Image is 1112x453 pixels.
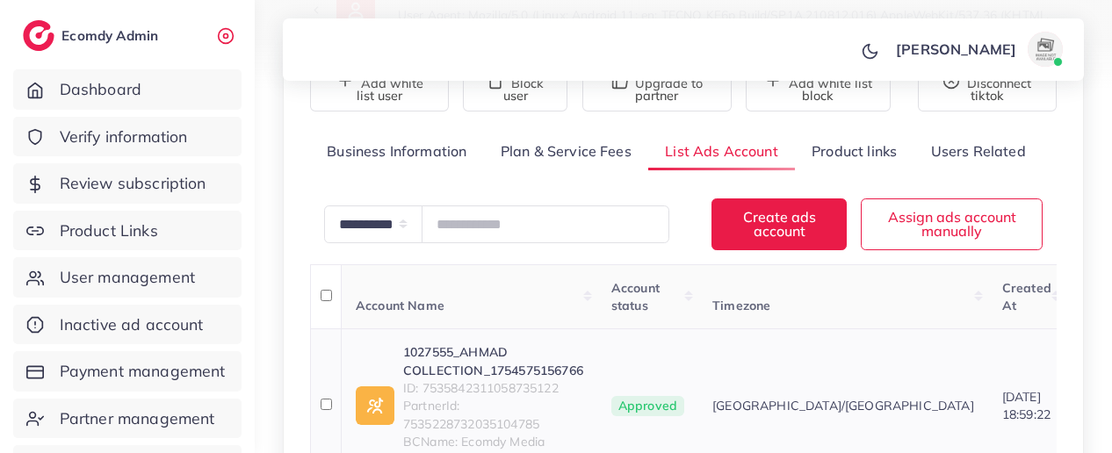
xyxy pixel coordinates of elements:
[611,280,660,313] span: Account status
[356,386,394,425] img: ic-ad-info.7fc67b75.svg
[913,133,1042,170] a: Users Related
[861,198,1043,250] button: Assign ads account manually
[23,20,54,51] img: logo
[60,219,158,242] span: Product Links
[13,305,242,345] a: Inactive ad account
[60,126,188,148] span: Verify information
[13,399,242,439] a: Partner management
[1002,389,1051,422] span: [DATE] 18:59:22
[712,397,974,414] span: [GEOGRAPHIC_DATA]/[GEOGRAPHIC_DATA]
[310,133,484,170] a: Business Information
[403,343,583,379] a: 1027555_AHMAD COLLECTION_1754575156766
[13,69,242,110] a: Dashboard
[918,62,1057,111] button: Disconnect tiktok
[712,298,770,313] span: Timezone
[648,133,795,170] a: List Ads Account
[582,62,732,111] button: Upgrade to partner
[484,133,648,170] a: Plan & Service Fees
[403,397,583,433] span: PartnerId: 7535228732035104785
[1002,280,1051,313] span: Created At
[61,27,162,44] h2: Ecomdy Admin
[60,172,206,195] span: Review subscription
[611,396,684,417] span: Approved
[60,407,215,430] span: Partner management
[60,266,195,289] span: User management
[13,257,242,298] a: User management
[403,379,583,397] span: ID: 7535842311058735122
[1028,32,1063,67] img: avatar
[13,163,242,204] a: Review subscription
[711,198,847,250] button: Create ads account
[896,39,1016,60] p: [PERSON_NAME]
[60,78,141,101] span: Dashboard
[310,62,449,111] button: Add white list user
[746,62,891,111] button: Add white list block
[23,20,162,51] a: logoEcomdy Admin
[60,313,204,336] span: Inactive ad account
[886,32,1070,67] a: [PERSON_NAME]avatar
[795,133,913,170] a: Product links
[13,211,242,251] a: Product Links
[463,62,567,111] button: Block user
[13,351,242,392] a: Payment management
[60,360,226,383] span: Payment management
[356,298,444,313] span: Account Name
[13,117,242,157] a: Verify information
